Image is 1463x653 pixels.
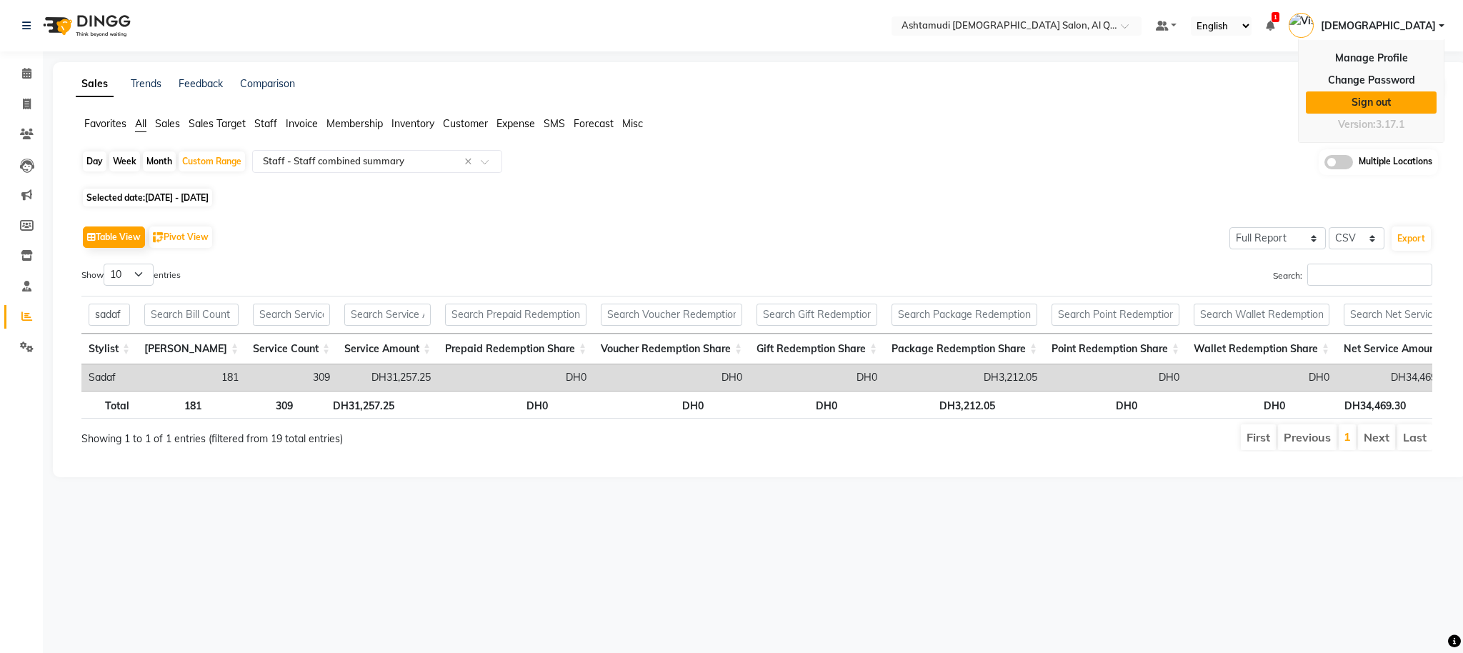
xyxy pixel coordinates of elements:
input: Search Service Amount [344,304,431,326]
a: Sign out [1306,91,1437,114]
th: Gift Redemption Share: activate to sort column ascending [749,334,884,364]
span: Membership [326,117,383,130]
th: Service Amount: activate to sort column ascending [337,334,438,364]
td: Sadaf [81,364,137,391]
a: Trends [131,77,161,90]
span: [DEMOGRAPHIC_DATA] [1321,19,1436,34]
input: Search Package Redemption Share [892,304,1037,326]
td: 309 [246,364,337,391]
div: Version:3.17.1 [1306,114,1437,135]
th: Bill Count: activate to sort column ascending [137,334,246,364]
input: Search Gift Redemption Share [757,304,877,326]
span: Staff [254,117,277,130]
input: Search Stylist [89,304,130,326]
img: Vishnu [1289,13,1314,38]
th: Package Redemption Share: activate to sort column ascending [884,334,1044,364]
div: Week [109,151,140,171]
td: DH0 [1187,364,1337,391]
td: DH0 [438,364,594,391]
a: 1 [1266,19,1274,32]
span: Clear all [464,154,476,169]
th: DH0 [555,391,711,419]
span: Multiple Locations [1359,155,1432,169]
label: Search: [1273,264,1432,286]
div: Custom Range [179,151,245,171]
td: DH0 [1044,364,1187,391]
a: 1 [1344,429,1351,444]
td: DH0 [749,364,884,391]
th: Voucher Redemption Share: activate to sort column ascending [594,334,749,364]
td: DH31,257.25 [337,364,438,391]
span: [DATE] - [DATE] [145,192,209,203]
span: Inventory [391,117,434,130]
td: DH0 [594,364,749,391]
input: Search: [1307,264,1432,286]
a: Change Password [1306,69,1437,91]
span: Sales Target [189,117,246,130]
div: Month [143,151,176,171]
select: Showentries [104,264,154,286]
th: Wallet Redemption Share: activate to sort column ascending [1187,334,1337,364]
span: Forecast [574,117,614,130]
span: Customer [443,117,488,130]
th: Total [81,391,136,419]
span: SMS [544,117,565,130]
th: Net Service Amount: activate to sort column ascending [1337,334,1457,364]
span: Misc [622,117,643,130]
img: logo [36,6,134,46]
th: DH3,212.05 [844,391,1002,419]
input: Search Voucher Redemption Share [601,304,742,326]
span: Expense [496,117,535,130]
img: pivot.png [153,232,164,243]
td: DH3,212.05 [884,364,1044,391]
td: 181 [137,364,246,391]
button: Export [1392,226,1431,251]
th: Prepaid Redemption Share: activate to sort column ascending [438,334,594,364]
th: Stylist: activate to sort column ascending [81,334,137,364]
th: 181 [136,391,208,419]
input: Search Prepaid Redemption Share [445,304,586,326]
th: DH34,469.30 [1292,391,1413,419]
span: Favorites [84,117,126,130]
a: Comparison [240,77,295,90]
th: DH31,257.25 [300,391,401,419]
th: DH0 [401,391,555,419]
th: Point Redemption Share: activate to sort column ascending [1044,334,1187,364]
input: Search Point Redemption Share [1052,304,1179,326]
span: All [135,117,146,130]
input: Search Bill Count [144,304,239,326]
label: Show entries [81,264,181,286]
a: Sales [76,71,114,97]
a: Feedback [179,77,223,90]
a: Manage Profile [1306,47,1437,69]
input: Search Net Service Amount [1344,304,1450,326]
th: 309 [209,391,300,419]
input: Search Wallet Redemption Share [1194,304,1329,326]
th: DH0 [711,391,845,419]
span: Sales [155,117,180,130]
span: Selected date: [83,189,212,206]
input: Search Service Count [253,304,330,326]
th: DH0 [1002,391,1144,419]
div: Day [83,151,106,171]
th: DH0 [1144,391,1292,419]
th: Service Count: activate to sort column ascending [246,334,337,364]
button: Pivot View [149,226,212,248]
span: Invoice [286,117,318,130]
span: 1 [1272,12,1279,22]
div: Showing 1 to 1 of 1 entries (filtered from 19 total entries) [81,423,631,447]
td: DH34,469.30 [1337,364,1457,391]
button: Table View [83,226,145,248]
